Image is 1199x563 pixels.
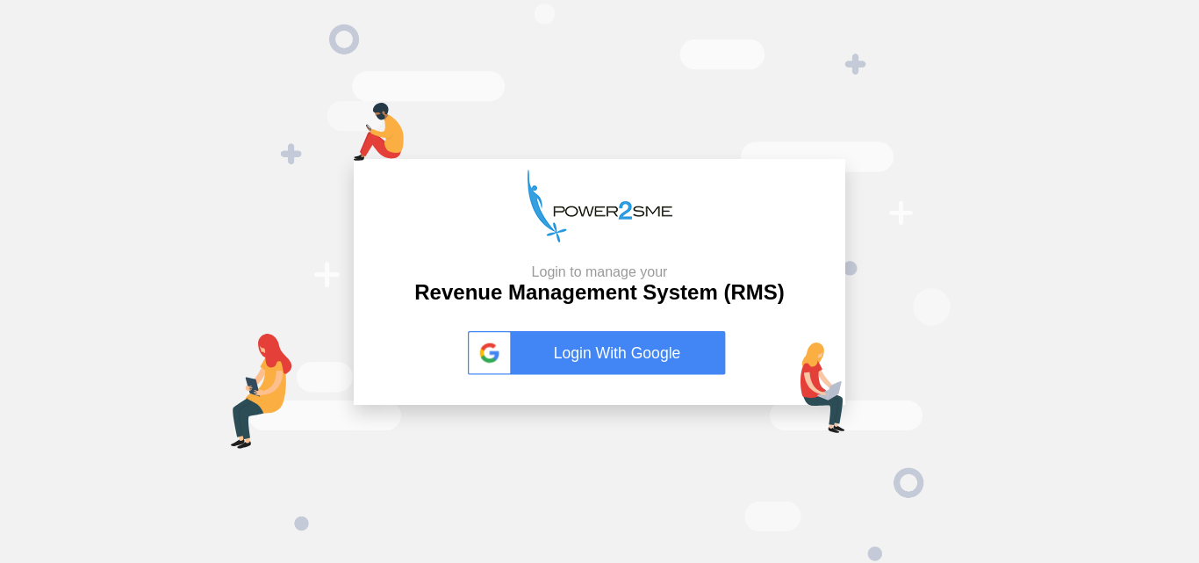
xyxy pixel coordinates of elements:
[414,263,784,306] h2: Revenue Management System (RMS)
[354,103,404,161] img: mob-login.png
[468,331,731,375] a: Login With Google
[414,263,784,280] small: Login to manage your
[528,170,672,242] img: p2s_logo.png
[231,334,292,449] img: tab-login.png
[463,313,736,393] button: Login With Google
[801,343,845,433] img: lap-login.png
